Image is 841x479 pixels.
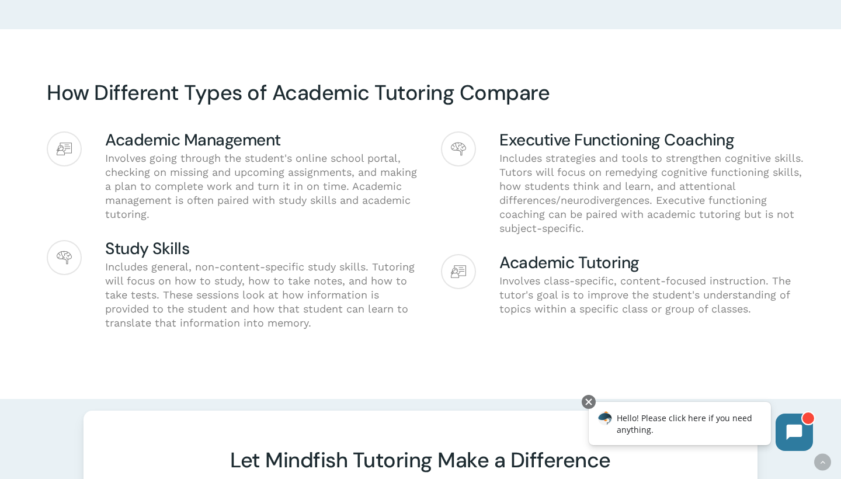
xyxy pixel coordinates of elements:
h3: How Different Types of Academic Tutoring Compare [47,79,794,106]
h4: Executive Functioning Coaching [499,131,812,149]
h4: Study Skills [105,240,418,258]
iframe: Chatbot [576,393,825,463]
h4: Academic Tutoring [499,254,812,272]
div: Involves class-specific, content-focused instruction. The tutor's goal is to improve the student'... [499,254,812,316]
h4: Academic Management [105,131,418,149]
div: Involves going through the student's online school portal, checking on missing and upcoming assig... [105,131,418,221]
div: Includes general, non-content-specific study skills. Tutoring will focus on how to study, how to ... [105,240,418,330]
div: Includes strategies and tools to strengthen cognitive skills. Tutors will focus on remedying cogn... [499,131,812,235]
h3: Let Mindfish Tutoring Make a Difference [120,447,721,474]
